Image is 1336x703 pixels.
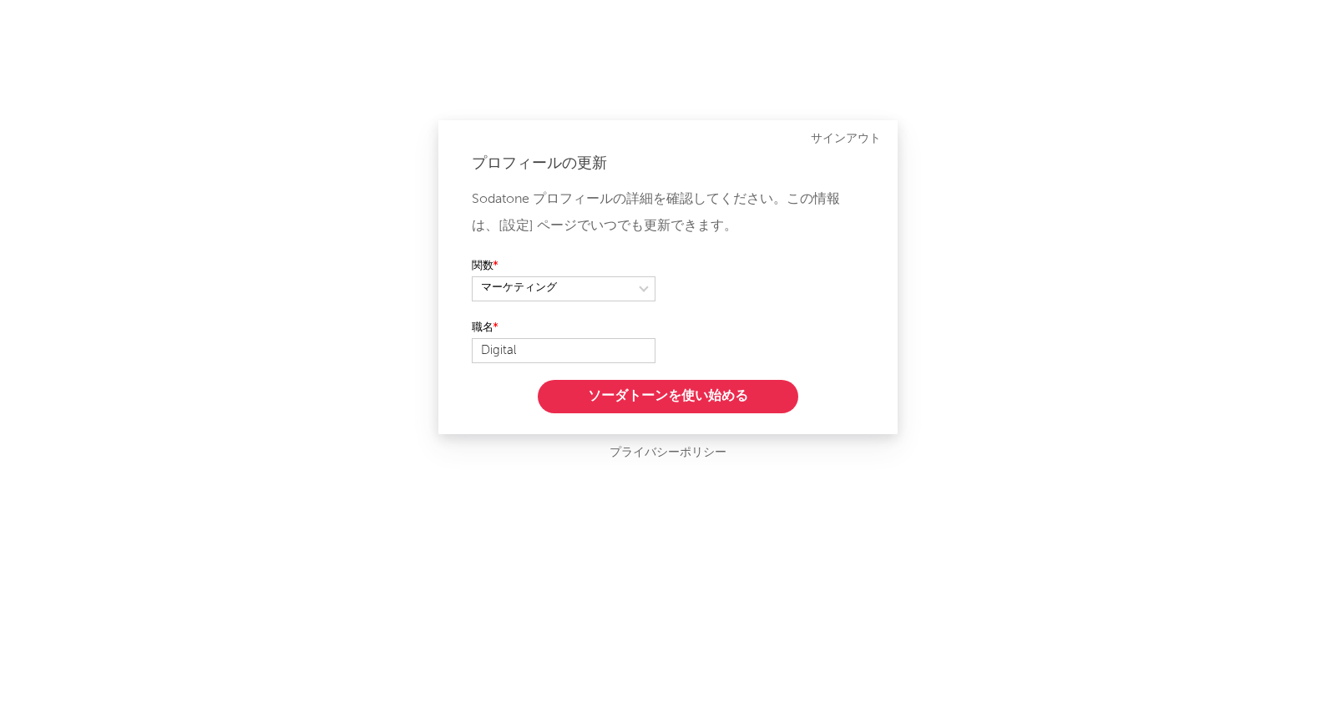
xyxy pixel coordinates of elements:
[610,443,726,463] a: プライバシーポリシー
[811,129,881,149] a: サインアウト
[472,154,864,174] div: プロフィールの更新
[472,186,864,240] p: Sodatone プロフィールの詳細を確認してください。この情報は、[設定] ページでいつでも更新できます。
[472,318,655,338] label: 職名
[472,256,655,276] label: 関数
[538,380,798,413] button: ソーダトーンを使い始める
